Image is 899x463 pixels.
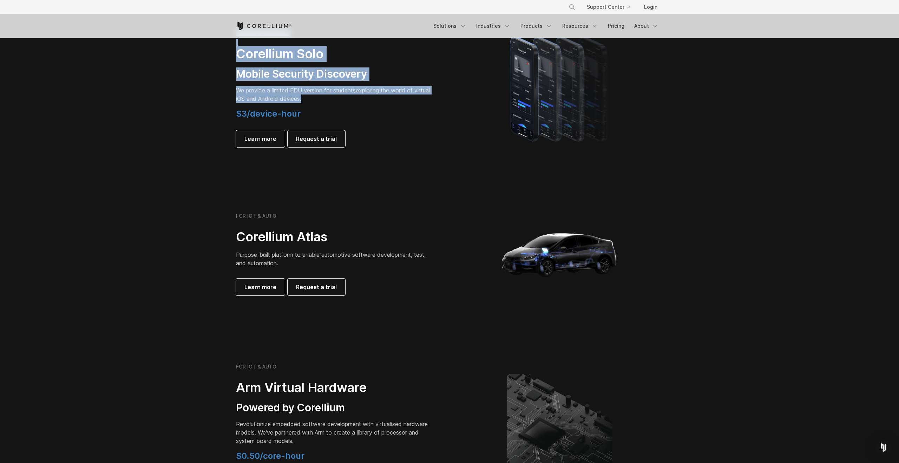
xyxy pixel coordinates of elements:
[296,135,337,143] span: Request a trial
[296,283,337,291] span: Request a trial
[429,20,471,32] a: Solutions
[236,67,433,81] h3: Mobile Security Discovery
[236,364,276,370] h6: FOR IOT & AUTO
[236,46,433,62] h2: Corellium Solo
[236,451,304,461] span: $0.50/core-hour
[236,86,433,103] p: exploring the world of virtual iOS and Android devices.
[236,401,433,415] h3: Powered by Corellium
[875,439,892,456] div: Open Intercom Messenger
[288,279,345,295] a: Request a trial
[496,27,624,150] img: A lineup of four iPhone models becoming more gradient and blurred
[244,283,276,291] span: Learn more
[560,1,663,13] div: Navigation Menu
[604,20,629,32] a: Pricing
[472,20,515,32] a: Industries
[638,1,663,13] a: Login
[236,279,285,295] a: Learn more
[566,1,578,13] button: Search
[236,22,292,30] a: Corellium Home
[236,109,301,119] span: $3/device-hour
[490,184,630,324] img: Corellium_Hero_Atlas_alt
[581,1,636,13] a: Support Center
[288,130,345,147] a: Request a trial
[236,213,276,219] h6: FOR IOT & AUTO
[429,20,663,32] div: Navigation Menu
[558,20,602,32] a: Resources
[236,130,285,147] a: Learn more
[236,251,426,267] span: Purpose-built platform to enable automotive software development, test, and automation.
[244,135,276,143] span: Learn more
[516,20,557,32] a: Products
[236,420,433,445] p: Revolutionize embedded software development with virtualized hardware models. We've partnered wit...
[630,20,663,32] a: About
[236,380,433,396] h2: Arm Virtual Hardware
[236,87,356,94] span: We provide a limited EDU version for students
[236,229,433,245] h2: Corellium Atlas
